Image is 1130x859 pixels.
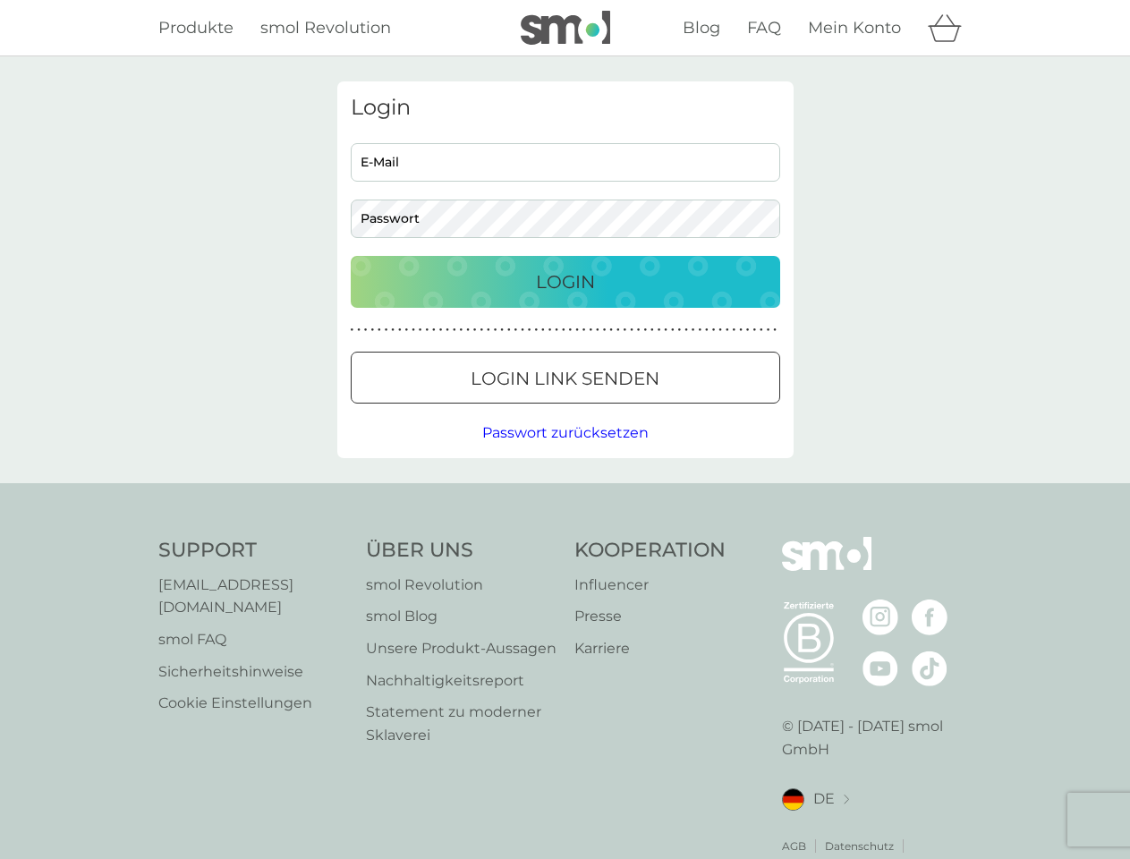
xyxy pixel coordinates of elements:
[473,326,477,335] p: ●
[260,15,391,41] a: smol Revolution
[692,326,695,335] p: ●
[480,326,483,335] p: ●
[158,628,348,651] p: smol FAQ
[158,574,348,619] a: [EMAIL_ADDRESS][DOMAIN_NAME]
[366,605,557,628] a: smol Blog
[684,326,688,335] p: ●
[370,326,374,335] p: ●
[589,326,592,335] p: ●
[928,10,973,46] div: Warenkorb
[746,326,750,335] p: ●
[366,637,557,660] a: Unsere Produkt‑Aussagen
[351,326,354,335] p: ●
[494,326,497,335] p: ●
[569,326,573,335] p: ●
[514,326,518,335] p: ●
[366,537,557,565] h4: Über Uns
[726,326,729,335] p: ●
[747,18,781,38] span: FAQ
[813,787,835,811] span: DE
[912,651,947,686] img: besuche die smol TikTok Seite
[760,326,763,335] p: ●
[808,18,901,38] span: Mein Konto
[482,424,649,441] span: Passwort zurücksetzen
[582,326,586,335] p: ●
[643,326,647,335] p: ●
[432,326,436,335] p: ●
[630,326,633,335] p: ●
[158,18,234,38] span: Produkte
[658,326,661,335] p: ●
[555,326,558,335] p: ●
[466,326,470,335] p: ●
[705,326,709,335] p: ●
[507,326,511,335] p: ●
[862,600,898,635] img: besuche die smol Instagram Seite
[536,268,595,296] p: Login
[385,326,388,335] p: ●
[683,18,720,38] span: Blog
[528,326,531,335] p: ●
[609,326,613,335] p: ●
[260,18,391,38] span: smol Revolution
[366,669,557,693] p: Nachhaltigkeitsreport
[351,95,780,121] h3: Login
[844,795,849,804] img: Standort auswählen
[664,326,667,335] p: ●
[405,326,409,335] p: ●
[782,537,871,598] img: smol
[391,326,395,335] p: ●
[637,326,641,335] p: ●
[596,326,599,335] p: ●
[698,326,701,335] p: ●
[548,326,552,335] p: ●
[158,692,348,715] a: Cookie Einstellungen
[398,326,402,335] p: ●
[460,326,463,335] p: ●
[419,326,422,335] p: ●
[378,326,381,335] p: ●
[366,574,557,597] a: smol Revolution
[574,637,726,660] a: Karriere
[158,537,348,565] h4: Support
[683,15,720,41] a: Blog
[574,605,726,628] a: Presse
[534,326,538,335] p: ●
[773,326,777,335] p: ●
[446,326,449,335] p: ●
[482,421,649,445] button: Passwort zurücksetzen
[351,352,780,404] button: Login Link senden
[782,788,804,811] img: DE flag
[624,326,627,335] p: ●
[739,326,743,335] p: ●
[366,701,557,746] a: Statement zu moderner Sklaverei
[650,326,654,335] p: ●
[364,326,368,335] p: ●
[575,326,579,335] p: ●
[158,660,348,684] a: Sicherheitshinweise
[574,574,726,597] a: Influencer
[616,326,620,335] p: ●
[351,256,780,308] button: Login
[412,326,415,335] p: ●
[825,838,894,855] a: Datenschutz
[471,364,659,393] p: Login Link senden
[782,838,806,855] a: AGB
[733,326,736,335] p: ●
[808,15,901,41] a: Mein Konto
[425,326,429,335] p: ●
[500,326,504,335] p: ●
[912,600,947,635] img: besuche die smol Facebook Seite
[487,326,490,335] p: ●
[521,11,610,45] img: smol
